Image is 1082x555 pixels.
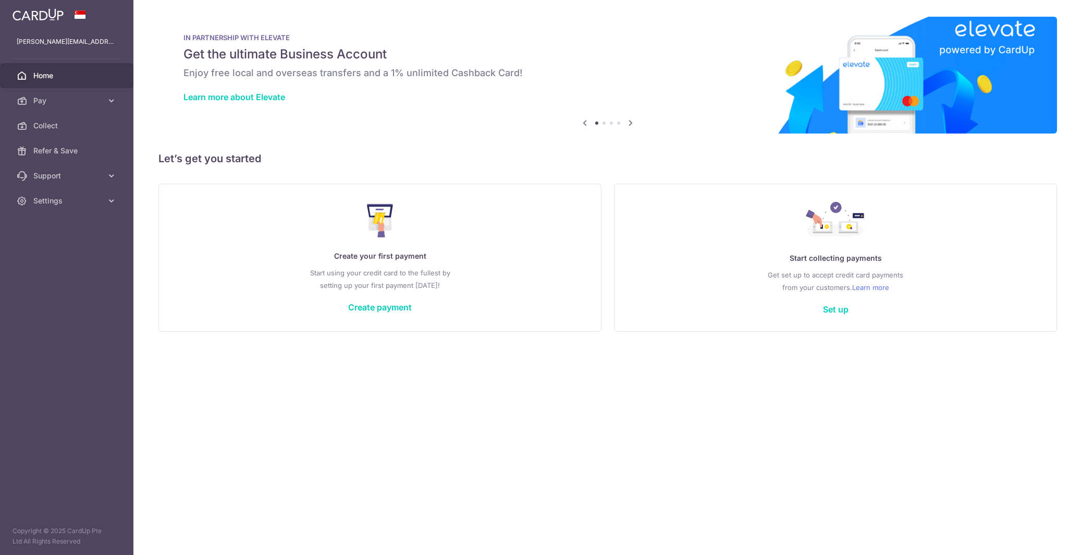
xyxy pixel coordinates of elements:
[33,120,102,131] span: Collect
[823,304,849,315] a: Set up
[183,92,285,102] a: Learn more about Elevate
[183,33,1032,42] p: IN PARTNERSHIP WITH ELEVATE
[183,67,1032,79] h6: Enjoy free local and overseas transfers and a 1% unlimited Cashback Card!
[180,267,580,292] p: Start using your credit card to the fullest by setting up your first payment [DATE]!
[33,196,102,206] span: Settings
[852,281,889,294] a: Learn more
[13,8,64,21] img: CardUp
[33,146,102,156] span: Refer & Save
[17,37,117,47] p: [PERSON_NAME][EMAIL_ADDRESS][DOMAIN_NAME]
[635,252,1036,264] p: Start collecting payments
[158,17,1057,134] img: Renovation banner
[158,150,1057,167] h5: Let’s get you started
[367,204,394,237] img: Make Payment
[33,95,102,106] span: Pay
[348,302,412,312] a: Create payment
[1015,524,1072,550] iframe: Opens a widget where you can find more information
[33,171,102,181] span: Support
[180,250,580,262] p: Create your first payment
[183,46,1032,63] h5: Get the ultimate Business Account
[635,269,1036,294] p: Get set up to accept credit card payments from your customers.
[806,202,865,239] img: Collect Payment
[33,70,102,81] span: Home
